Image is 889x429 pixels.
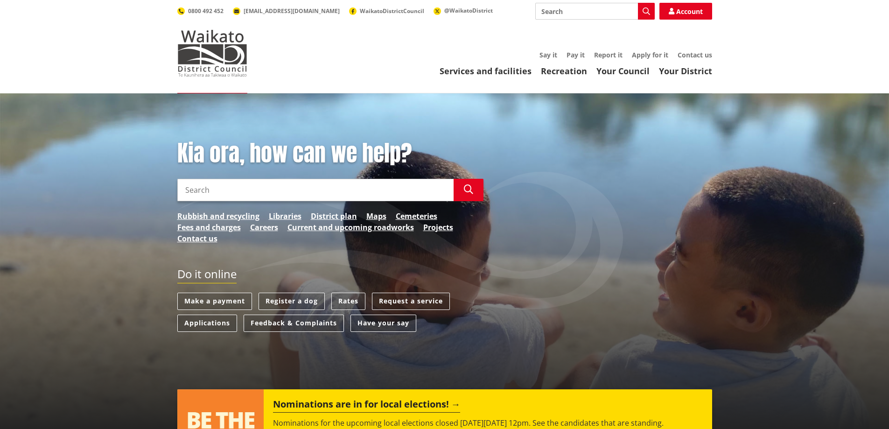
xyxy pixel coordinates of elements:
[594,50,623,59] a: Report it
[273,399,460,413] h2: Nominations are in for local elections!
[259,293,325,310] a: Register a dog
[177,267,237,284] h2: Do it online
[444,7,493,14] span: @WaikatoDistrict
[269,211,301,222] a: Libraries
[535,3,655,20] input: Search input
[567,50,585,59] a: Pay it
[287,222,414,233] a: Current and upcoming roadworks
[233,7,340,15] a: [EMAIL_ADDRESS][DOMAIN_NAME]
[366,211,386,222] a: Maps
[177,30,247,77] img: Waikato District Council - Te Kaunihera aa Takiwaa o Waikato
[440,65,532,77] a: Services and facilities
[177,7,224,15] a: 0800 492 452
[539,50,557,59] a: Say it
[596,65,650,77] a: Your Council
[273,417,702,429] p: Nominations for the upcoming local elections closed [DATE][DATE] 12pm. See the candidates that ar...
[632,50,668,59] a: Apply for it
[360,7,424,15] span: WaikatoDistrictCouncil
[541,65,587,77] a: Recreation
[311,211,357,222] a: District plan
[659,65,712,77] a: Your District
[331,293,365,310] a: Rates
[188,7,224,15] span: 0800 492 452
[177,222,241,233] a: Fees and charges
[372,293,450,310] a: Request a service
[250,222,278,233] a: Careers
[659,3,712,20] a: Account
[177,140,483,167] h1: Kia ora, how can we help?
[244,315,344,332] a: Feedback & Complaints
[678,50,712,59] a: Contact us
[350,315,416,332] a: Have your say
[177,211,259,222] a: Rubbish and recycling
[396,211,437,222] a: Cemeteries
[177,179,454,201] input: Search input
[423,222,453,233] a: Projects
[177,315,237,332] a: Applications
[244,7,340,15] span: [EMAIL_ADDRESS][DOMAIN_NAME]
[177,293,252,310] a: Make a payment
[177,233,217,244] a: Contact us
[434,7,493,14] a: @WaikatoDistrict
[349,7,424,15] a: WaikatoDistrictCouncil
